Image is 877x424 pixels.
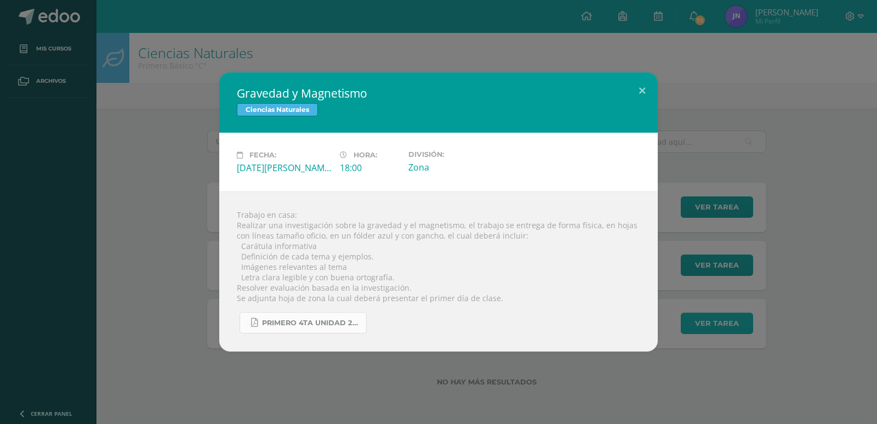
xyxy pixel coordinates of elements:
div: 18:00 [340,162,400,174]
span: Ciencias Naturales [237,103,318,116]
span: primero 4ta unidad 2025.pdf [262,319,361,327]
a: primero 4ta unidad 2025.pdf [240,312,367,333]
span: Hora: [354,151,377,159]
div: [DATE][PERSON_NAME] [237,162,331,174]
button: Close (Esc) [627,72,658,110]
span: Fecha: [249,151,276,159]
label: División: [408,150,503,159]
div: Trabajo en casa: Realizar una investigación sobre la gravedad y el magnetismo, el trabajo se entr... [219,191,658,352]
h2: Gravedad y Magnetismo [237,86,640,101]
div: Zona [408,161,503,173]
